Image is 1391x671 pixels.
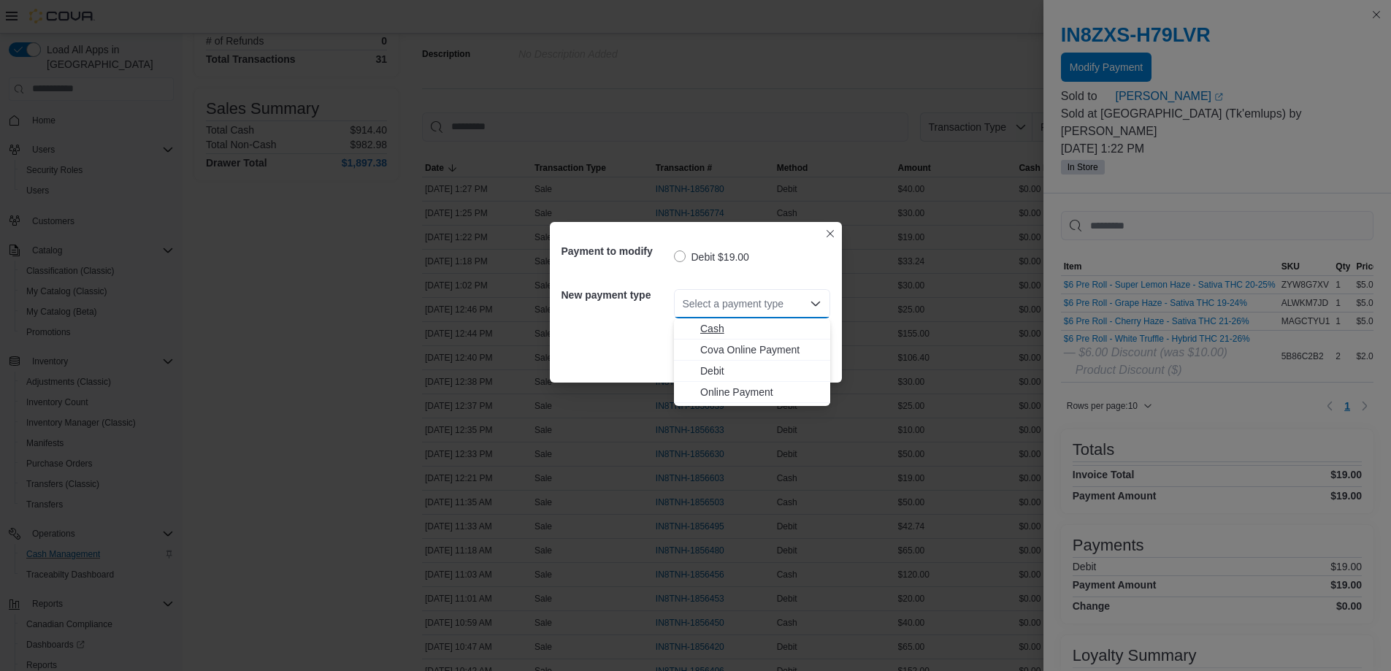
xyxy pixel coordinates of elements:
[674,340,830,361] button: Cova Online Payment
[683,295,684,313] input: Accessible screen reader label
[810,298,821,310] button: Close list of options
[674,318,830,340] button: Cash
[700,342,821,357] span: Cova Online Payment
[674,382,830,403] button: Online Payment
[674,361,830,382] button: Debit
[700,385,821,399] span: Online Payment
[821,225,839,242] button: Closes this modal window
[674,248,749,266] label: Debit $19.00
[562,237,671,266] h5: Payment to modify
[700,364,821,378] span: Debit
[562,280,671,310] h5: New payment type
[700,321,821,336] span: Cash
[674,318,830,403] div: Choose from the following options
